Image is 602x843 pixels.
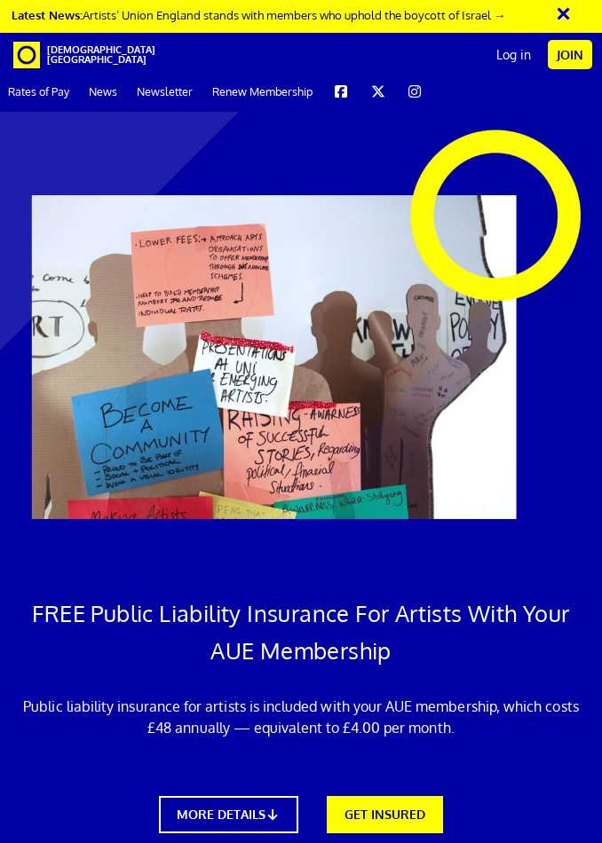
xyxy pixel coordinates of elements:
h1: FREE Public Liability Insurance For Artists With Your AUE Membership [13,595,589,669]
a: GET INSURED [327,796,443,833]
strong: Latest News: [12,7,83,22]
a: MORE DETAILS [159,796,299,833]
a: Log in [487,33,540,77]
a: Latest News:Artists’ Union England stands with members who uphold the boycott of Israel → [12,7,505,22]
span: [DEMOGRAPHIC_DATA][GEOGRAPHIC_DATA] [47,45,91,65]
a: News [81,71,125,111]
a: Newsletter [129,71,201,111]
a: Join [548,40,592,69]
a: Renew Membership [204,71,321,111]
p: Public liability insurance for artists is included with your AUE membership, which costs £48 annu... [13,696,589,738]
